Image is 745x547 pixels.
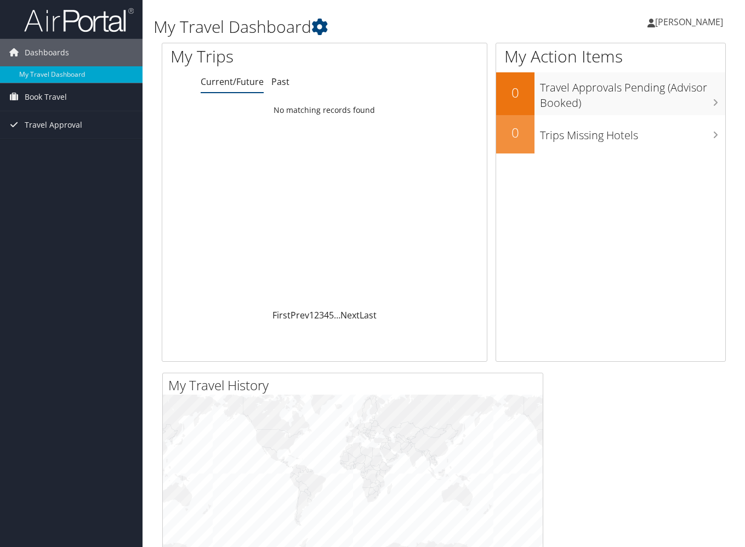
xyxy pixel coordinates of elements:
[153,15,541,38] h1: My Travel Dashboard
[496,83,534,102] h2: 0
[329,309,334,321] a: 5
[647,5,734,38] a: [PERSON_NAME]
[272,309,291,321] a: First
[25,39,69,66] span: Dashboards
[309,309,314,321] a: 1
[314,309,319,321] a: 2
[540,75,725,111] h3: Travel Approvals Pending (Advisor Booked)
[334,309,340,321] span: …
[25,83,67,111] span: Book Travel
[162,100,487,120] td: No matching records found
[291,309,309,321] a: Prev
[24,7,134,33] img: airportal-logo.png
[496,45,725,68] h1: My Action Items
[319,309,324,321] a: 3
[360,309,377,321] a: Last
[496,72,725,115] a: 0Travel Approvals Pending (Advisor Booked)
[655,16,723,28] span: [PERSON_NAME]
[324,309,329,321] a: 4
[168,376,543,395] h2: My Travel History
[496,115,725,153] a: 0Trips Missing Hotels
[540,122,725,143] h3: Trips Missing Hotels
[271,76,289,88] a: Past
[340,309,360,321] a: Next
[25,111,82,139] span: Travel Approval
[201,76,264,88] a: Current/Future
[170,45,343,68] h1: My Trips
[496,123,534,142] h2: 0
